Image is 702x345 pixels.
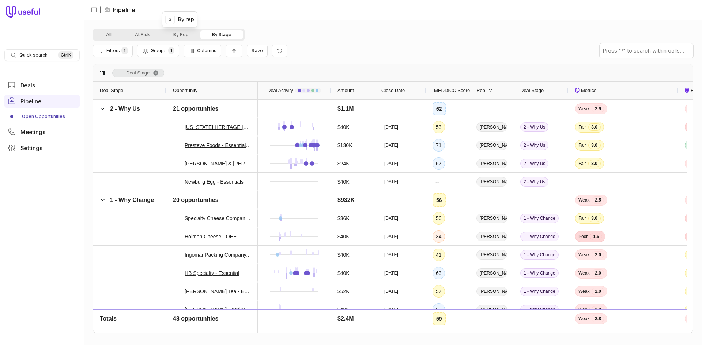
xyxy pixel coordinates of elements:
button: Create a new saved view [247,45,268,57]
span: Groups [151,48,167,53]
span: | [99,5,101,14]
a: Holmen Cheese - OEE [185,232,237,241]
input: Press "/" to search within cells... [600,43,693,58]
time: [DATE] [384,288,398,294]
span: Deal Activity [267,86,293,95]
div: Pipeline submenu [4,111,80,122]
div: -- [435,177,439,186]
span: 3.0 [588,160,601,167]
button: Columns [184,45,221,57]
span: Metrics [581,86,596,95]
button: Reset view [272,45,287,57]
time: [DATE] [384,179,398,185]
div: 56 [436,214,442,223]
span: [PERSON_NAME] [476,323,507,333]
button: Group Pipeline [137,45,179,57]
span: [PERSON_NAME] [476,232,507,241]
a: Deals [4,78,80,92]
span: Amount [337,86,354,95]
div: 57 [436,287,442,296]
div: 64 [436,323,442,332]
span: $24K [337,159,350,168]
span: [PERSON_NAME] [476,287,507,296]
span: 1 [121,47,128,54]
span: [PERSON_NAME] [476,122,507,132]
span: $52K [337,287,350,296]
span: Settings [20,145,42,151]
a: Open Opportunities [4,111,80,122]
span: Fair [578,215,586,221]
span: 3.0 [588,215,601,222]
span: Quick search... [19,52,51,58]
div: MEDDICC Score [433,82,463,99]
span: [PERSON_NAME] [476,141,507,150]
button: All [94,30,123,39]
span: 2 - Why Us [520,177,548,187]
a: [PERSON_NAME] Food Market & Meat Processing - Essentials [185,305,251,314]
span: Weak [578,270,589,276]
span: 2 - Why Us [110,106,140,112]
span: Deal Stage [126,69,150,77]
span: 1 - Why Change [520,232,559,241]
span: 1 - Why Change [520,287,559,296]
time: [DATE] [384,252,398,258]
div: 41 [436,250,442,259]
span: 2 - Why Us [520,141,548,150]
span: 2.0 [592,269,604,277]
span: Save [252,48,263,53]
span: Weak [578,197,589,203]
button: Collapse all rows [226,45,242,57]
span: 1 - Why Change [110,197,154,203]
span: [PERSON_NAME] [476,268,507,278]
button: Filter Pipeline [93,45,133,57]
span: 2.0 [592,288,604,295]
div: 34 [436,232,442,241]
span: [PERSON_NAME] [476,214,507,223]
a: [PERSON_NAME] & [PERSON_NAME] - Supplier Only [185,159,251,168]
span: Fair [578,161,586,166]
span: $40K [337,123,350,131]
span: 3.0 [588,123,601,131]
span: [PERSON_NAME] [476,177,507,187]
a: [US_STATE] HERITAGE [PERSON_NAME] - New Deal [185,123,251,131]
span: $40K [337,250,350,259]
span: 20 opportunities [173,196,218,204]
div: 60 [436,305,442,314]
a: [PERSON_NAME] Tea - Essentials + Supplier [185,287,251,296]
span: $40K [337,232,350,241]
li: Pipeline [104,5,135,14]
span: $40K [337,269,350,277]
span: 1 - Why Change [520,323,559,333]
span: 21 opportunities [173,104,218,113]
div: 56 [436,196,442,204]
div: 53 [436,123,442,131]
span: 1 - Why Change [520,305,559,314]
div: 67 [436,159,442,168]
button: Collapse sidebar [88,4,99,15]
span: 2.5 [592,196,604,204]
a: Presteve Foods - Essentials x 2 locations / Starter x 2 locations [185,141,251,150]
span: 1 - Why Change [520,268,559,278]
span: Fair [578,142,586,148]
a: Meetings [4,125,80,138]
a: Specialty Cheese Company - Core [185,214,251,223]
div: 63 [436,269,442,277]
div: 71 [436,141,442,150]
kbd: Ctrl K [58,51,73,59]
span: Weak [578,106,589,112]
span: 1.5 [590,233,602,240]
span: $40K [337,305,350,314]
div: 62 [436,104,442,113]
time: [DATE] [384,325,398,331]
button: At Risk [123,30,162,39]
span: $130K [337,141,352,150]
button: By Stage [200,30,243,39]
span: Pipeline [20,99,41,104]
span: Weak [578,325,589,331]
a: Settings [4,141,80,154]
span: Fair [578,124,586,130]
time: [DATE] [384,161,398,166]
span: Poor [578,234,588,239]
span: Rep [476,86,485,95]
a: HB Specialty - Essential [185,269,239,277]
